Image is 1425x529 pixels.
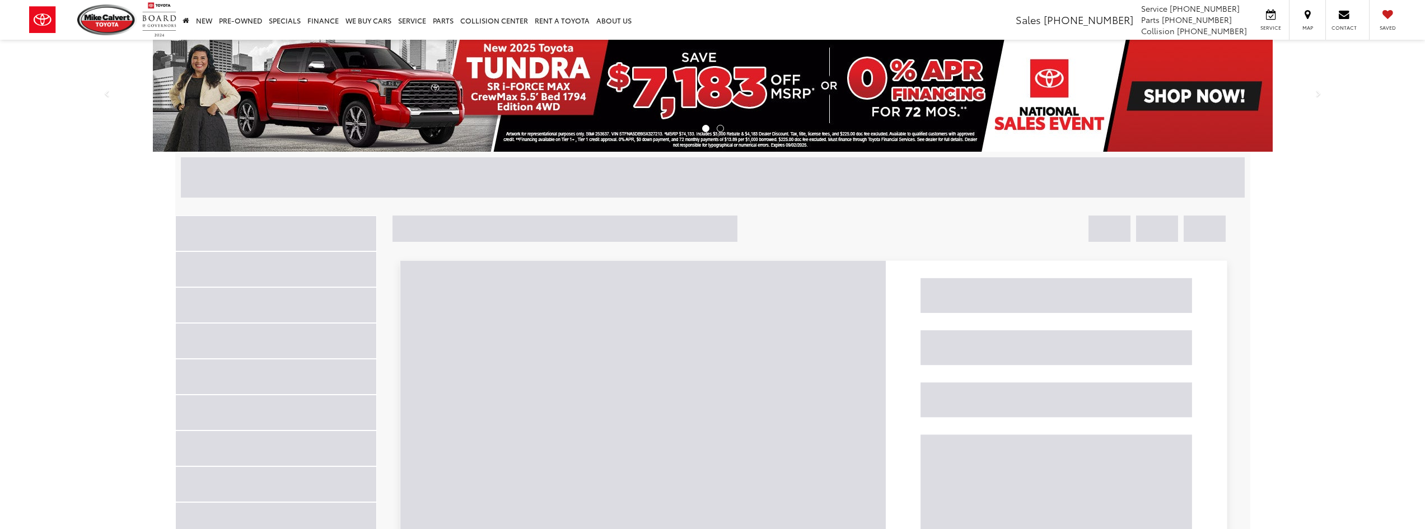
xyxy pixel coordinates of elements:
[1177,25,1247,36] span: [PHONE_NUMBER]
[1044,12,1133,27] span: [PHONE_NUMBER]
[1016,12,1041,27] span: Sales
[1170,3,1240,14] span: [PHONE_NUMBER]
[1141,25,1175,36] span: Collision
[1162,14,1232,25] span: [PHONE_NUMBER]
[1295,24,1320,31] span: Map
[1258,24,1283,31] span: Service
[1331,24,1357,31] span: Contact
[1375,24,1400,31] span: Saved
[77,4,137,35] img: Mike Calvert Toyota
[153,40,1273,152] img: New 2025 Toyota Tundra
[1141,3,1167,14] span: Service
[1141,14,1160,25] span: Parts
